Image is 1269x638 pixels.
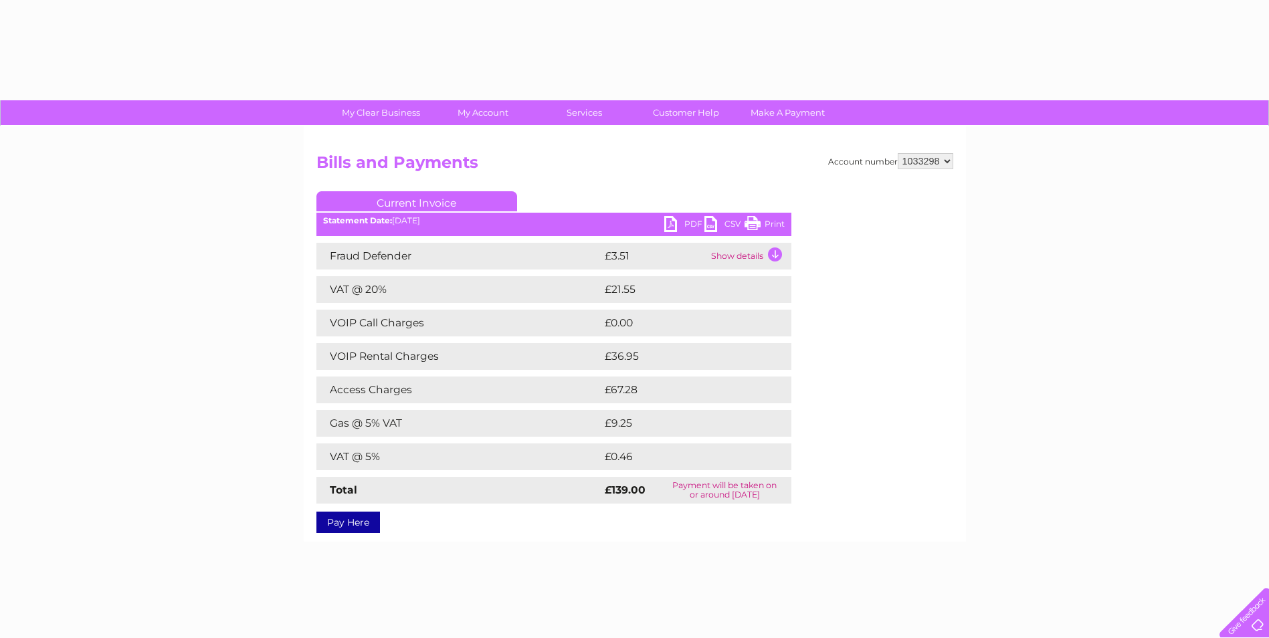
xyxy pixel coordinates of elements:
[316,310,601,336] td: VOIP Call Charges
[601,243,708,270] td: £3.51
[316,512,380,533] a: Pay Here
[316,410,601,437] td: Gas @ 5% VAT
[316,276,601,303] td: VAT @ 20%
[664,216,704,235] a: PDF
[316,343,601,370] td: VOIP Rental Charges
[316,191,517,211] a: Current Invoice
[316,243,601,270] td: Fraud Defender
[326,100,436,125] a: My Clear Business
[745,216,785,235] a: Print
[601,276,763,303] td: £21.55
[316,443,601,470] td: VAT @ 5%
[316,377,601,403] td: Access Charges
[316,216,791,225] div: [DATE]
[529,100,640,125] a: Services
[828,153,953,169] div: Account number
[704,216,745,235] a: CSV
[427,100,538,125] a: My Account
[601,377,764,403] td: £67.28
[601,410,760,437] td: £9.25
[330,484,357,496] strong: Total
[323,215,392,225] b: Statement Date:
[601,310,761,336] td: £0.00
[601,443,761,470] td: £0.46
[601,343,765,370] td: £36.95
[658,477,791,504] td: Payment will be taken on or around [DATE]
[631,100,741,125] a: Customer Help
[708,243,791,270] td: Show details
[605,484,646,496] strong: £139.00
[316,153,953,179] h2: Bills and Payments
[733,100,843,125] a: Make A Payment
